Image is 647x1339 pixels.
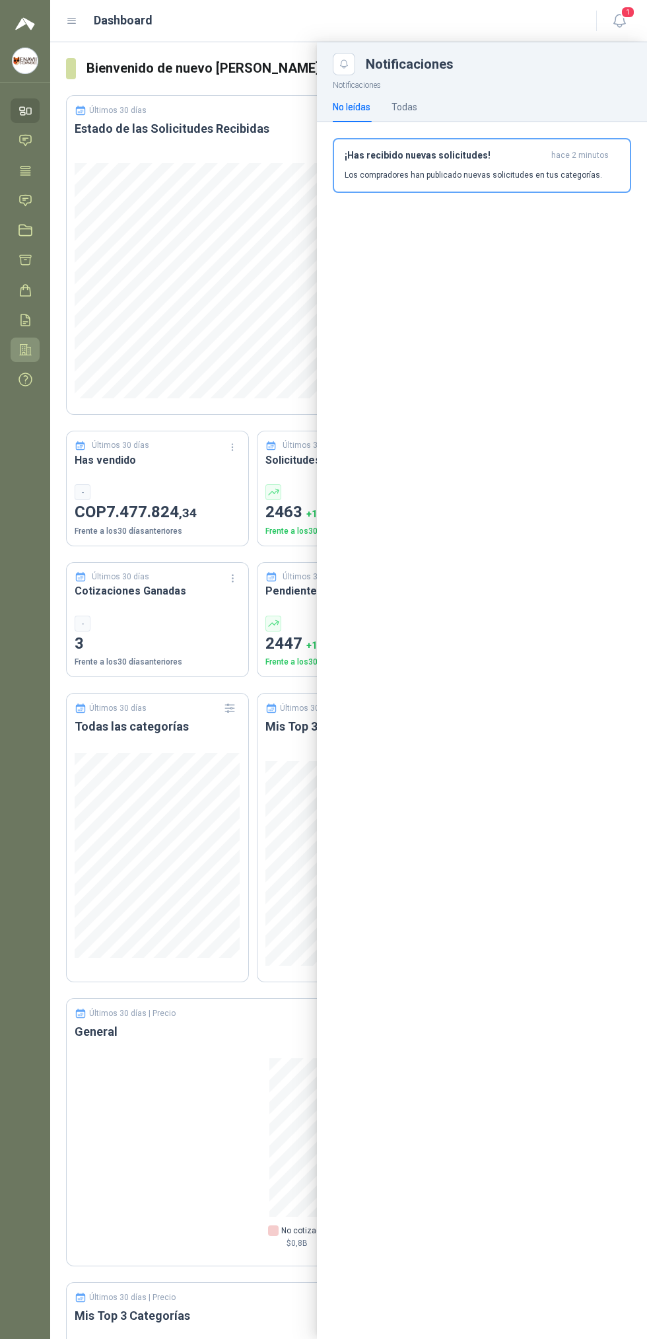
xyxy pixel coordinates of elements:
[551,150,609,161] span: hace 2 minutos
[317,75,647,92] p: Notificaciones
[607,9,631,33] button: 1
[333,53,355,75] button: Close
[345,150,546,161] h3: ¡Has recibido nuevas solicitudes!
[13,48,38,73] img: Company Logo
[392,100,417,114] div: Todas
[333,138,631,193] button: ¡Has recibido nuevas solicitudes!hace 2 minutos Los compradores han publicado nuevas solicitudes ...
[366,57,631,71] div: Notificaciones
[94,11,153,30] h1: Dashboard
[333,100,370,114] div: No leídas
[345,169,602,181] p: Los compradores han publicado nuevas solicitudes en tus categorías.
[621,6,635,18] span: 1
[15,16,35,32] img: Logo peakr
